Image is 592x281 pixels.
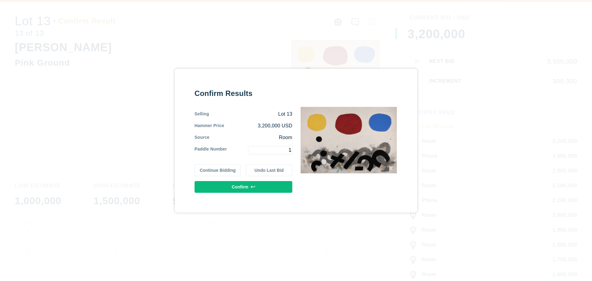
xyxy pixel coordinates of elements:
div: Confirm Results [195,89,292,98]
div: Room [209,134,292,141]
div: Selling [195,111,209,118]
button: Continue Bidding [195,164,241,176]
div: 3,200,000 USD [224,122,292,129]
div: Paddle Number [195,146,227,155]
div: Lot 13 [209,111,292,118]
button: Undo Last Bid [246,164,292,176]
div: Source [195,134,210,141]
button: Confirm [195,181,292,193]
div: Hammer Price [195,122,224,129]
